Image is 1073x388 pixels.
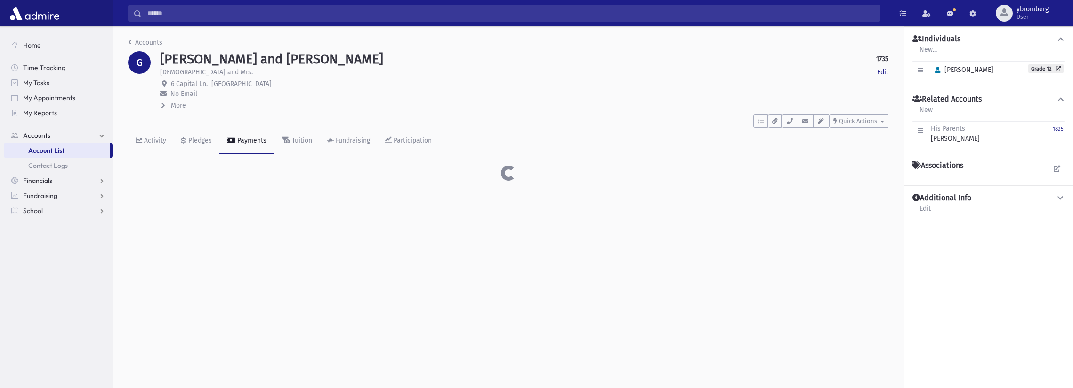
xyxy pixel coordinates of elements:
div: Pledges [186,136,212,144]
strong: 1735 [876,54,888,64]
img: AdmirePro [8,4,62,23]
div: Participation [392,136,432,144]
h4: Additional Info [912,193,971,203]
a: My Appointments [4,90,113,105]
small: 1825 [1053,126,1064,132]
span: Home [23,41,41,49]
a: Financials [4,173,113,188]
a: Home [4,38,113,53]
div: Fundraising [334,136,370,144]
a: Edit [877,67,888,77]
a: Payments [219,128,274,154]
h4: Individuals [912,34,960,44]
span: ybromberg [1017,6,1049,13]
span: [PERSON_NAME] [931,66,993,74]
h4: Associations [912,161,963,170]
a: 1825 [1053,124,1064,143]
a: Activity [128,128,174,154]
div: [PERSON_NAME] [931,124,980,143]
p: [DEMOGRAPHIC_DATA] and Mrs. [160,67,253,77]
a: Grade 12 [1028,64,1064,73]
a: Pledges [174,128,219,154]
nav: breadcrumb [128,38,162,51]
a: Accounts [4,128,113,143]
a: School [4,203,113,218]
span: No Email [170,90,197,98]
button: Quick Actions [829,114,888,128]
button: Related Accounts [912,95,1065,104]
h4: Related Accounts [912,95,982,104]
span: My Reports [23,109,57,117]
span: Contact Logs [28,161,68,170]
span: User [1017,13,1049,21]
a: My Reports [4,105,113,120]
span: My Tasks [23,79,49,87]
button: Individuals [912,34,1065,44]
button: More [160,101,187,111]
div: Payments [235,136,266,144]
span: Quick Actions [839,118,877,125]
a: Fundraising [320,128,378,154]
span: Account List [28,146,65,155]
span: Accounts [23,131,50,140]
button: Additional Info [912,193,1065,203]
a: Fundraising [4,188,113,203]
span: My Appointments [23,94,75,102]
span: Financials [23,176,52,185]
span: [GEOGRAPHIC_DATA] [211,80,272,88]
a: Tuition [274,128,320,154]
a: Accounts [128,39,162,47]
a: Contact Logs [4,158,113,173]
span: School [23,206,43,215]
a: Edit [919,203,931,220]
h1: [PERSON_NAME] and [PERSON_NAME] [160,51,383,67]
a: Time Tracking [4,60,113,75]
a: New [919,104,933,121]
a: My Tasks [4,75,113,90]
a: Account List [4,143,110,158]
span: Fundraising [23,191,57,200]
div: Activity [142,136,166,144]
div: G [128,51,151,74]
span: 6 Capital Ln. [171,80,208,88]
div: Tuition [290,136,312,144]
span: His Parents [931,125,965,133]
a: New... [919,44,937,61]
span: More [171,102,186,110]
a: Participation [378,128,439,154]
input: Search [142,5,880,22]
span: Time Tracking [23,63,65,72]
